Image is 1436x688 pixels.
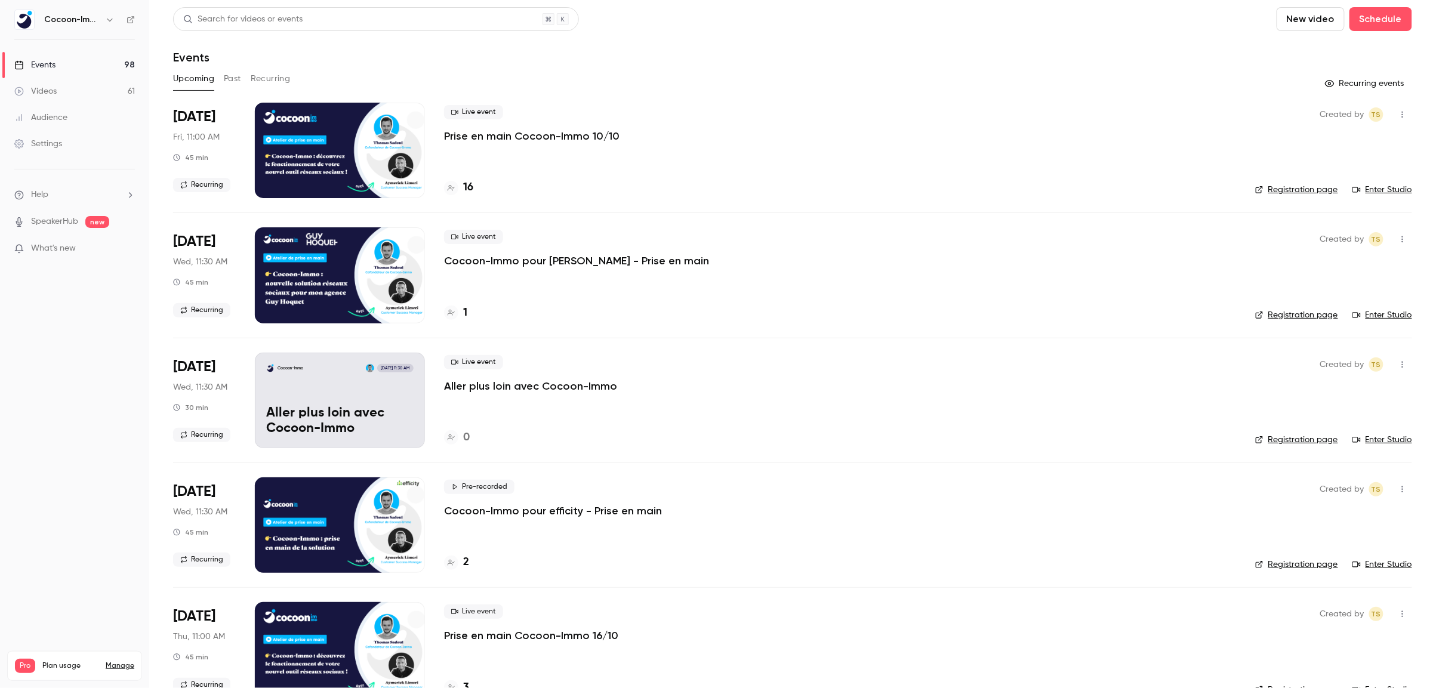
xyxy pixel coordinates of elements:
[44,14,100,26] h6: Cocoon-Immo
[463,430,470,446] h4: 0
[444,604,503,619] span: Live event
[173,527,208,537] div: 45 min
[173,357,215,377] span: [DATE]
[31,189,48,201] span: Help
[1369,357,1383,372] span: Thomas Sadoul
[444,180,473,196] a: 16
[31,242,76,255] span: What's new
[444,355,503,369] span: Live event
[173,428,230,442] span: Recurring
[1372,232,1381,246] span: TS
[444,628,618,643] a: Prise en main Cocoon-Immo 16/10
[1255,309,1338,321] a: Registration page
[444,379,617,393] a: Aller plus loin avec Cocoon-Immo
[444,230,503,244] span: Live event
[173,107,215,127] span: [DATE]
[1320,74,1412,93] button: Recurring events
[1352,184,1412,196] a: Enter Studio
[377,364,413,372] span: [DATE] 11:30 AM
[1320,107,1364,122] span: Created by
[173,506,227,518] span: Wed, 11:30 AM
[1352,559,1412,570] a: Enter Studio
[106,661,134,671] a: Manage
[15,659,35,673] span: Pro
[444,430,470,446] a: 0
[1372,607,1381,621] span: TS
[173,607,215,626] span: [DATE]
[173,178,230,192] span: Recurring
[173,631,225,643] span: Thu, 11:00 AM
[255,353,425,448] a: Aller plus loin avec Cocoon-ImmoCocoon-ImmoThomas Sadoul[DATE] 11:30 AMAller plus loin avec Cocoo...
[1255,434,1338,446] a: Registration page
[121,243,135,254] iframe: Noticeable Trigger
[444,129,620,143] a: Prise en main Cocoon-Immo 10/10
[1352,309,1412,321] a: Enter Studio
[173,353,236,448] div: Oct 15 Wed, 11:30 AM (Europe/Paris)
[444,105,503,119] span: Live event
[1320,357,1364,372] span: Created by
[1372,357,1381,372] span: TS
[173,553,230,567] span: Recurring
[1369,607,1383,621] span: Thomas Sadoul
[173,403,208,412] div: 30 min
[266,406,414,437] p: Aller plus loin avec Cocoon-Immo
[42,661,98,671] span: Plan usage
[183,13,303,26] div: Search for videos or events
[173,477,236,573] div: Oct 15 Wed, 11:30 AM (Europe/Paris)
[173,232,215,251] span: [DATE]
[463,554,469,570] h4: 2
[224,69,241,88] button: Past
[1372,107,1381,122] span: TS
[173,131,220,143] span: Fri, 11:00 AM
[173,227,236,323] div: Oct 15 Wed, 11:30 AM (Europe/Paris)
[1255,559,1338,570] a: Registration page
[173,256,227,268] span: Wed, 11:30 AM
[173,153,208,162] div: 45 min
[173,303,230,317] span: Recurring
[1352,434,1412,446] a: Enter Studio
[14,138,62,150] div: Settings
[173,69,214,88] button: Upcoming
[444,554,469,570] a: 2
[1277,7,1345,31] button: New video
[15,10,34,29] img: Cocoon-Immo
[444,504,662,518] a: Cocoon-Immo pour efficity - Prise en main
[1320,232,1364,246] span: Created by
[444,254,709,268] a: Cocoon-Immo pour [PERSON_NAME] - Prise en main
[1369,482,1383,496] span: Thomas Sadoul
[173,482,215,501] span: [DATE]
[173,652,208,662] div: 45 min
[14,59,56,71] div: Events
[366,364,374,372] img: Thomas Sadoul
[173,50,209,64] h1: Events
[1369,232,1383,246] span: Thomas Sadoul
[173,381,227,393] span: Wed, 11:30 AM
[14,85,57,97] div: Videos
[173,103,236,198] div: Oct 10 Fri, 11:00 AM (Europe/Paris)
[1349,7,1412,31] button: Schedule
[1369,107,1383,122] span: Thomas Sadoul
[14,189,135,201] li: help-dropdown-opener
[1320,607,1364,621] span: Created by
[444,305,467,321] a: 1
[444,480,514,494] span: Pre-recorded
[266,364,275,372] img: Aller plus loin avec Cocoon-Immo
[85,216,109,228] span: new
[1320,482,1364,496] span: Created by
[278,365,303,371] p: Cocoon-Immo
[1255,184,1338,196] a: Registration page
[463,305,467,321] h4: 1
[31,215,78,228] a: SpeakerHub
[251,69,291,88] button: Recurring
[1372,482,1381,496] span: TS
[463,180,473,196] h4: 16
[173,277,208,287] div: 45 min
[14,112,67,124] div: Audience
